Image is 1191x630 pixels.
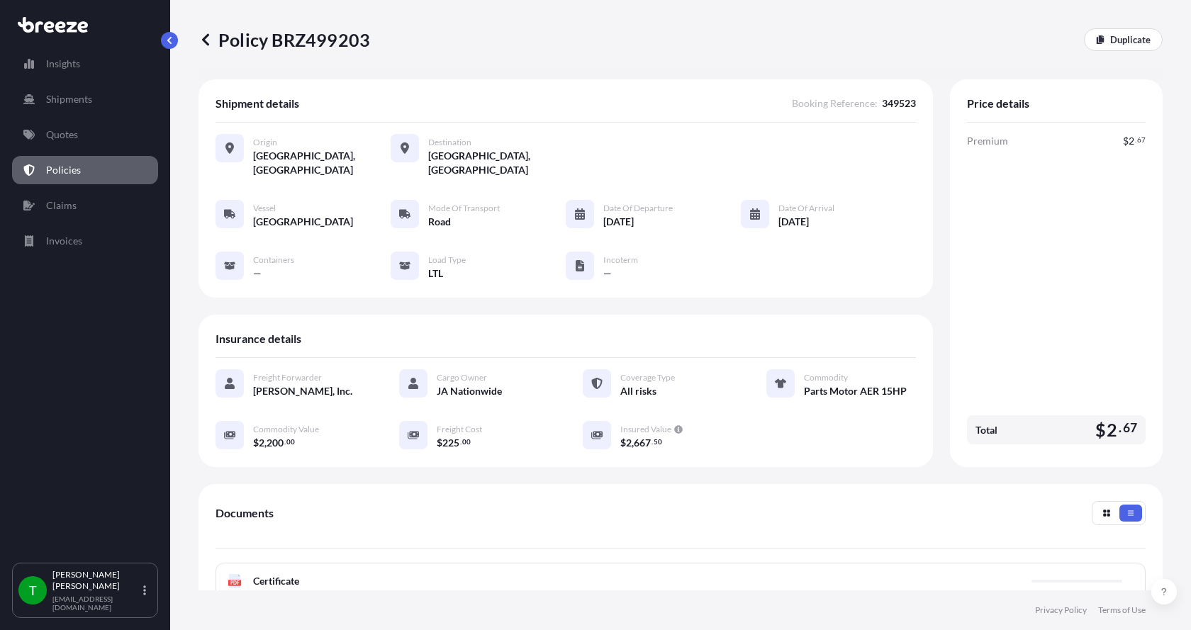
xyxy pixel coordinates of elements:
span: Parts Motor AER 15HP [804,384,907,398]
text: PDF [230,580,240,585]
span: T [29,583,37,597]
span: All risks [620,384,656,398]
span: [GEOGRAPHIC_DATA], [GEOGRAPHIC_DATA] [428,149,566,177]
span: 50 [654,439,662,444]
span: 00 [286,439,295,444]
p: Policies [46,163,81,177]
span: $ [620,438,626,448]
a: Claims [12,191,158,220]
span: Commodity Value [253,424,319,435]
span: . [460,439,462,444]
span: [GEOGRAPHIC_DATA] [253,215,353,229]
span: Freight Cost [437,424,482,435]
span: Premium [967,134,1008,148]
span: Booking Reference : [792,96,878,111]
p: Policy BRZ499203 [198,28,370,51]
span: Load Type [428,254,466,266]
span: — [603,266,612,281]
span: Destination [428,137,471,148]
span: Coverage Type [620,372,675,383]
span: 349523 [882,96,916,111]
span: Containers [253,254,294,266]
span: Origin [253,137,277,148]
span: . [1119,424,1122,432]
a: Quotes [12,120,158,149]
span: Mode of Transport [428,203,500,214]
span: . [652,439,653,444]
p: Invoices [46,234,82,248]
span: Total [975,423,997,437]
p: [EMAIL_ADDRESS][DOMAIN_NAME] [52,595,140,612]
span: , [264,438,267,448]
span: Certificate [253,574,299,588]
span: Cargo Owner [437,372,487,383]
span: $ [1095,421,1106,439]
span: 2 [1129,136,1134,146]
span: Freight Forwarder [253,372,322,383]
p: Quotes [46,128,78,142]
span: LTL [428,266,443,281]
span: $ [437,438,442,448]
p: Insights [46,57,80,71]
span: Documents [216,506,274,520]
a: Policies [12,156,158,184]
a: Duplicate [1084,28,1163,51]
span: [DATE] [603,215,634,229]
span: 2 [626,438,632,448]
span: Price details [967,96,1029,111]
span: 200 [267,438,284,448]
span: $ [253,438,259,448]
p: Duplicate [1110,33,1151,47]
span: Date of Arrival [778,203,834,214]
span: Commodity [804,372,848,383]
a: Invoices [12,227,158,255]
span: 667 [634,438,651,448]
p: [PERSON_NAME] [PERSON_NAME] [52,569,140,592]
span: Insurance details [216,332,301,346]
p: Shipments [46,92,92,106]
span: Date of Departure [603,203,673,214]
span: [PERSON_NAME], Inc. [253,384,352,398]
span: 67 [1123,424,1137,432]
span: 00 [462,439,471,444]
a: Terms of Use [1098,604,1146,616]
span: 67 [1137,137,1146,142]
span: Incoterm [603,254,638,266]
span: . [1135,137,1136,142]
span: Vessel [253,203,276,214]
span: [GEOGRAPHIC_DATA], [GEOGRAPHIC_DATA] [253,149,391,177]
span: , [632,438,634,448]
span: Insured Value [620,424,671,435]
span: JA Nationwide [437,384,502,398]
span: $ [1123,136,1129,146]
span: Shipment details [216,96,299,111]
span: 225 [442,438,459,448]
a: Shipments [12,85,158,113]
span: — [253,266,262,281]
span: [DATE] [778,215,809,229]
span: . [284,439,286,444]
a: Privacy Policy [1035,604,1087,616]
span: Road [428,215,451,229]
span: 2 [1107,421,1117,439]
span: 2 [259,438,264,448]
p: Claims [46,198,77,213]
a: Insights [12,50,158,78]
